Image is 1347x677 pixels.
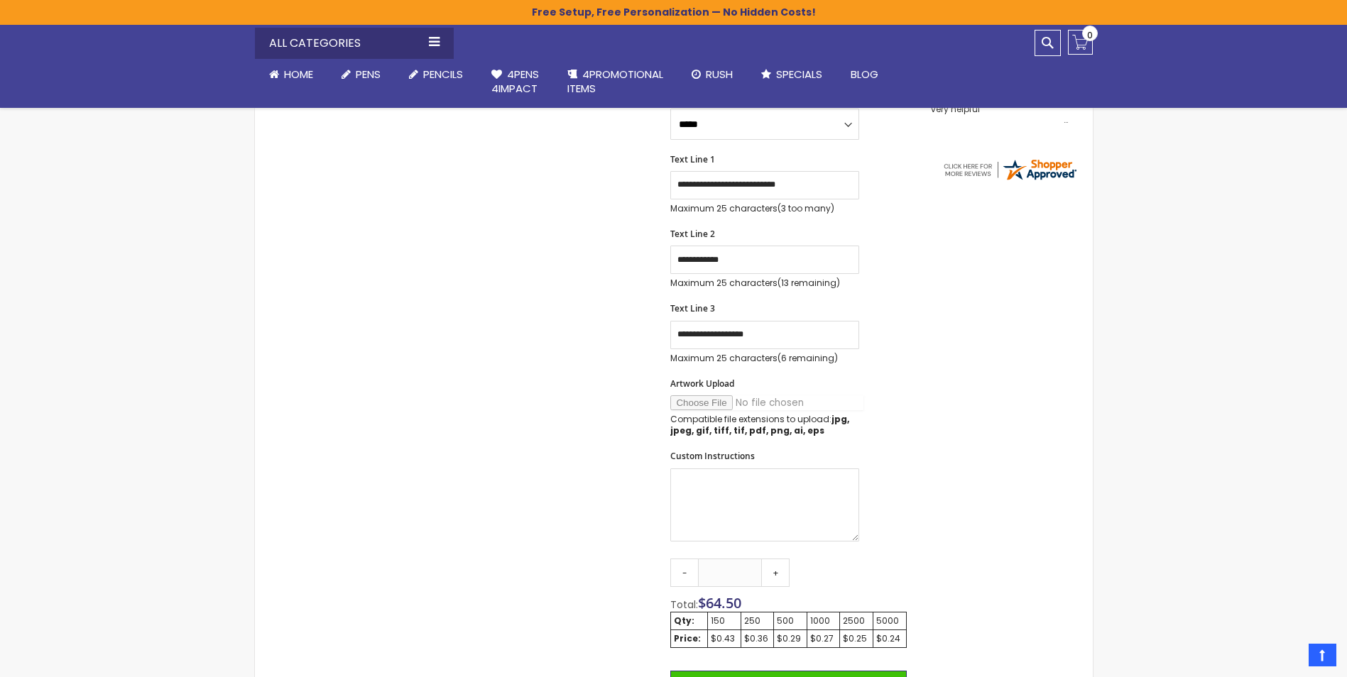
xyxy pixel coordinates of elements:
[931,94,1069,125] div: Customer service is great and very helpful
[670,450,755,462] span: Custom Instructions
[851,67,878,82] span: Blog
[674,632,701,644] strong: Price:
[744,633,771,644] div: $0.36
[761,558,790,587] a: +
[711,615,738,627] div: 150
[706,67,733,82] span: Rush
[876,615,903,627] div: 5000
[670,353,859,364] p: Maximum 25 characters
[356,67,381,82] span: Pens
[670,378,734,390] span: Artwork Upload
[1087,28,1093,42] span: 0
[810,615,836,627] div: 1000
[677,59,747,90] a: Rush
[327,59,395,90] a: Pens
[670,413,849,436] strong: jpg, jpeg, gif, tiff, tif, pdf, png, ai, eps
[670,277,859,289] p: Maximum 25 characters
[777,633,804,644] div: $0.29
[711,633,738,644] div: $0.43
[843,615,870,627] div: 2500
[1309,644,1336,666] a: Top
[1068,30,1093,55] a: 0
[670,302,715,314] span: Text Line 3
[477,59,553,105] a: 4Pens4impact
[284,67,313,82] span: Home
[567,67,663,96] span: 4PROMOTIONAL ITEMS
[778,352,838,364] span: (6 remaining)
[876,633,903,644] div: $0.24
[778,202,834,214] span: (3 too many)
[776,67,822,82] span: Specials
[491,67,539,96] span: 4Pens 4impact
[670,558,699,587] a: -
[255,28,454,59] div: All Categories
[843,633,870,644] div: $0.25
[670,414,859,436] p: Compatible file extensions to upload:
[670,153,715,165] span: Text Line 1
[670,203,859,214] p: Maximum 25 characters
[670,598,698,612] span: Total:
[255,59,327,90] a: Home
[744,615,771,627] div: 250
[778,277,840,289] span: (13 remaining)
[674,615,694,627] strong: Qty:
[670,228,715,240] span: Text Line 2
[942,173,1078,185] a: 4pens.com certificate URL
[810,633,836,644] div: $0.27
[747,59,836,90] a: Specials
[777,615,804,627] div: 500
[395,59,477,90] a: Pencils
[942,157,1078,182] img: 4pens.com widget logo
[553,59,677,105] a: 4PROMOTIONALITEMS
[698,593,741,612] span: $
[423,67,463,82] span: Pencils
[836,59,893,90] a: Blog
[706,593,741,612] span: 64.50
